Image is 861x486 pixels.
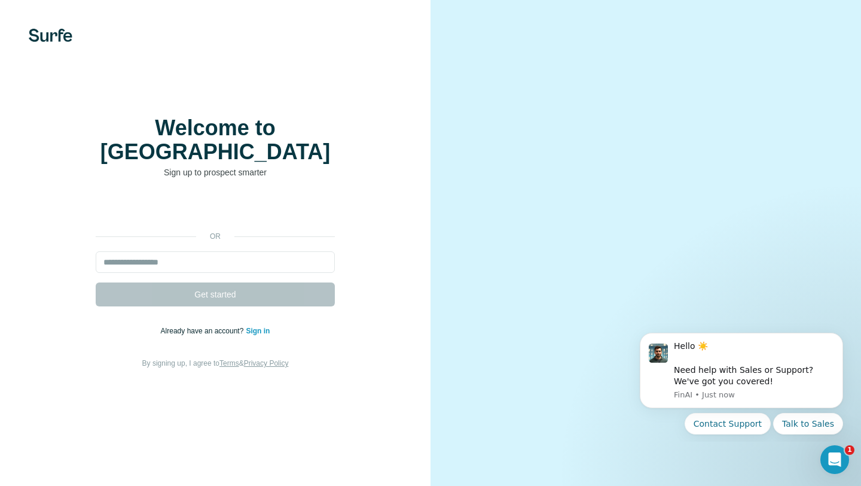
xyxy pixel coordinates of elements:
a: Terms [219,359,239,367]
iframe: Sign in with Google Button [90,196,341,223]
span: 1 [845,445,854,455]
iframe: Intercom live chat [820,445,849,474]
p: or [196,231,234,242]
a: Privacy Policy [244,359,289,367]
h1: Welcome to [GEOGRAPHIC_DATA] [96,116,335,164]
span: By signing up, I agree to & [142,359,289,367]
p: Sign up to prospect smarter [96,166,335,178]
iframe: Intercom notifications message [622,322,861,442]
a: Sign in [246,327,270,335]
span: Already have an account? [161,327,246,335]
img: Surfe's logo [29,29,72,42]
